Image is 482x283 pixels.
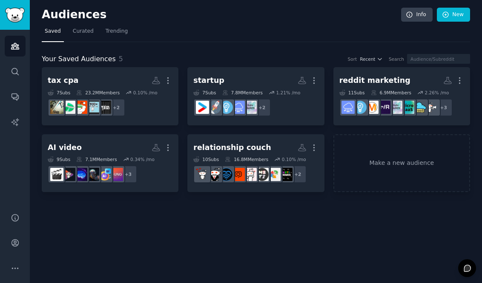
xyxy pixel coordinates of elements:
[208,168,221,181] img: dating_advice
[119,55,123,63] span: 5
[232,168,245,181] img: datingoverthirty
[267,168,281,181] img: MbtiTypeMe
[86,168,99,181] img: singularity
[98,168,111,181] img: VideoEnhanceAI
[341,101,355,114] img: SaaS
[413,101,426,114] img: micro_saas
[401,101,414,114] img: microsaas
[425,101,438,114] img: freelance_forhire
[193,90,216,96] div: 7 Sub s
[244,168,257,181] img: Crushes
[73,28,94,35] span: Curated
[48,90,70,96] div: 7 Sub s
[110,168,123,181] img: SunoAI
[401,8,433,22] a: Info
[62,168,75,181] img: aivideos
[407,54,470,64] input: Audience/Subreddit
[187,134,324,192] a: relationship couch10Subs16.8MMembers0.10% /mo+2mbtimemesMbtiTypeMembtiCrushesdatingoverthirtydati...
[196,168,209,181] img: BreakUps
[389,101,402,114] img: indiehackers
[48,156,70,162] div: 9 Sub s
[365,101,379,114] img: AskMarketing
[98,101,111,114] img: CryptoTax
[348,56,357,62] div: Sort
[253,99,271,116] div: + 2
[193,142,271,153] div: relationship couch
[437,8,470,22] a: New
[119,165,137,183] div: + 3
[353,101,367,114] img: Entrepreneur
[279,168,293,181] img: mbtimemes
[74,101,87,114] img: Accounting
[130,156,155,162] div: 0.34 % /mo
[76,156,117,162] div: 7.1M Members
[107,99,125,116] div: + 2
[333,134,470,192] a: Make a new audience
[371,90,411,96] div: 6.9M Members
[45,28,61,35] span: Saved
[42,8,401,22] h2: Audiences
[42,134,178,192] a: AI video9Subs7.1MMembers0.34% /mo+3SunoAIVideoEnhanceAIsingularityAI_VideoGeneratoraivideosaivideo
[425,90,449,96] div: 2.26 % /mo
[42,54,116,65] span: Your Saved Audiences
[48,75,78,86] div: tax cpa
[339,75,410,86] div: reddit marketing
[220,168,233,181] img: dating
[133,90,158,96] div: 0.10 % /mo
[435,99,453,116] div: + 3
[86,101,99,114] img: CPA
[106,28,128,35] span: Trending
[50,101,63,114] img: tax
[5,8,25,23] img: GummySearch logo
[74,168,87,181] img: AI_VideoGenerator
[42,25,64,42] a: Saved
[222,90,263,96] div: 7.8M Members
[333,67,470,125] a: reddit marketing11Subs6.9MMembers2.26% /mo+3freelance_forhiremicro_saasmicrosaasindiehackersreddi...
[276,90,300,96] div: 1.21 % /mo
[289,165,307,183] div: + 2
[255,168,269,181] img: mbti
[48,142,82,153] div: AI video
[225,156,268,162] div: 16.8M Members
[377,101,390,114] img: redditmarketing
[232,101,245,114] img: SaaS
[360,56,383,62] button: Recent
[360,56,375,62] span: Recent
[103,25,131,42] a: Trending
[193,156,219,162] div: 10 Sub s
[76,90,120,96] div: 23.2M Members
[70,25,97,42] a: Curated
[282,156,306,162] div: 0.10 % /mo
[187,67,324,125] a: startup7Subs7.8MMembers1.21% /mo+2indiehackersSaaSEntrepreneurstartupsstartup
[50,168,63,181] img: aivideo
[244,101,257,114] img: indiehackers
[62,101,75,114] img: taxpros
[208,101,221,114] img: startups
[196,101,209,114] img: startup
[389,56,404,62] div: Search
[42,67,178,125] a: tax cpa7Subs23.2MMembers0.10% /mo+2CryptoTaxCPAAccountingtaxprostax
[220,101,233,114] img: Entrepreneur
[339,90,365,96] div: 11 Sub s
[193,75,224,86] div: startup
